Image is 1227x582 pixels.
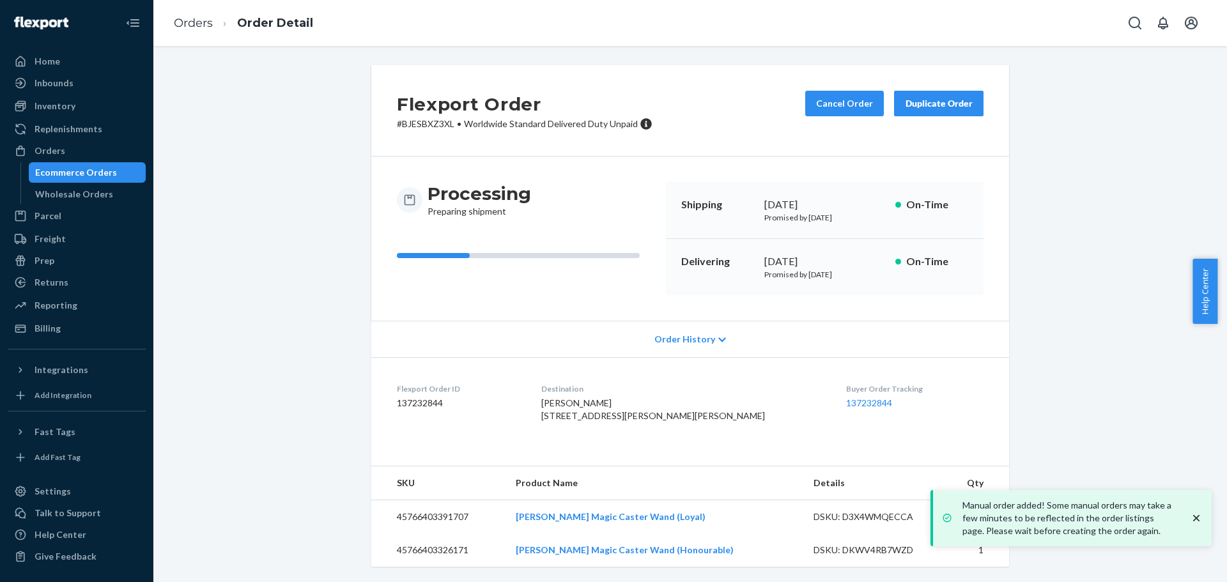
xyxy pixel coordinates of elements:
[1192,259,1217,324] button: Help Center
[906,254,968,269] p: On-Time
[894,91,984,116] button: Duplicate Order
[397,397,521,410] dd: 137232844
[8,229,146,249] a: Freight
[962,499,1177,537] p: Manual order added! Some manual orders may take a few minutes to be reflected in the order listin...
[164,4,323,42] ol: breadcrumbs
[14,17,68,29] img: Flexport logo
[1178,10,1204,36] button: Open account menu
[1122,10,1148,36] button: Open Search Box
[803,466,944,500] th: Details
[397,118,652,130] p: # BJESBXZ3XL
[8,481,146,502] a: Settings
[8,447,146,468] a: Add Fast Tag
[1190,512,1203,525] svg: close toast
[681,197,754,212] p: Shipping
[764,212,885,223] p: Promised by [DATE]
[8,422,146,442] button: Fast Tags
[29,162,146,183] a: Ecommerce Orders
[654,333,715,346] span: Order History
[35,425,75,438] div: Fast Tags
[516,544,734,555] a: [PERSON_NAME] Magic Caster Wand (Honourable)
[35,364,88,376] div: Integrations
[428,182,531,218] div: Preparing shipment
[35,299,77,312] div: Reporting
[541,383,826,394] dt: Destination
[8,318,146,339] a: Billing
[764,254,885,269] div: [DATE]
[35,123,102,135] div: Replenishments
[846,383,984,394] dt: Buyer Order Tracking
[457,118,461,129] span: •
[35,77,73,89] div: Inbounds
[8,250,146,271] a: Prep
[35,188,113,201] div: Wholesale Orders
[8,206,146,226] a: Parcel
[464,118,638,129] span: Worldwide Standard Delivered Duty Unpaid
[397,91,652,118] h2: Flexport Order
[1150,10,1176,36] button: Open notifications
[8,295,146,316] a: Reporting
[35,550,96,563] div: Give Feedback
[35,452,81,463] div: Add Fast Tag
[8,525,146,545] a: Help Center
[814,544,934,556] div: DSKU: DKWV4RB7WZD
[944,533,1009,567] td: 1
[35,322,61,335] div: Billing
[8,51,146,72] a: Home
[35,507,101,519] div: Talk to Support
[8,119,146,139] a: Replenishments
[681,254,754,269] p: Delivering
[846,397,892,408] a: 137232844
[516,511,706,522] a: [PERSON_NAME] Magic Caster Wand (Loyal)
[8,73,146,93] a: Inbounds
[35,528,86,541] div: Help Center
[505,466,803,500] th: Product Name
[944,466,1009,500] th: Qty
[371,466,505,500] th: SKU
[35,100,75,112] div: Inventory
[35,276,68,289] div: Returns
[764,269,885,280] p: Promised by [DATE]
[805,91,884,116] button: Cancel Order
[8,385,146,406] a: Add Integration
[397,383,521,394] dt: Flexport Order ID
[35,144,65,157] div: Orders
[8,360,146,380] button: Integrations
[174,16,213,30] a: Orders
[35,210,61,222] div: Parcel
[8,503,146,523] a: Talk to Support
[428,182,531,205] h3: Processing
[814,510,934,523] div: DSKU: D3X4WMQECCA
[237,16,313,30] a: Order Detail
[371,500,505,534] td: 45766403391707
[764,197,885,212] div: [DATE]
[541,397,765,421] span: [PERSON_NAME] [STREET_ADDRESS][PERSON_NAME][PERSON_NAME]
[35,166,117,179] div: Ecommerce Orders
[120,10,146,36] button: Close Navigation
[35,254,54,267] div: Prep
[35,390,91,401] div: Add Integration
[35,485,71,498] div: Settings
[29,184,146,204] a: Wholesale Orders
[8,96,146,116] a: Inventory
[35,55,60,68] div: Home
[8,141,146,161] a: Orders
[905,97,973,110] div: Duplicate Order
[8,546,146,567] button: Give Feedback
[35,233,66,245] div: Freight
[906,197,968,212] p: On-Time
[371,533,505,567] td: 45766403326171
[8,272,146,293] a: Returns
